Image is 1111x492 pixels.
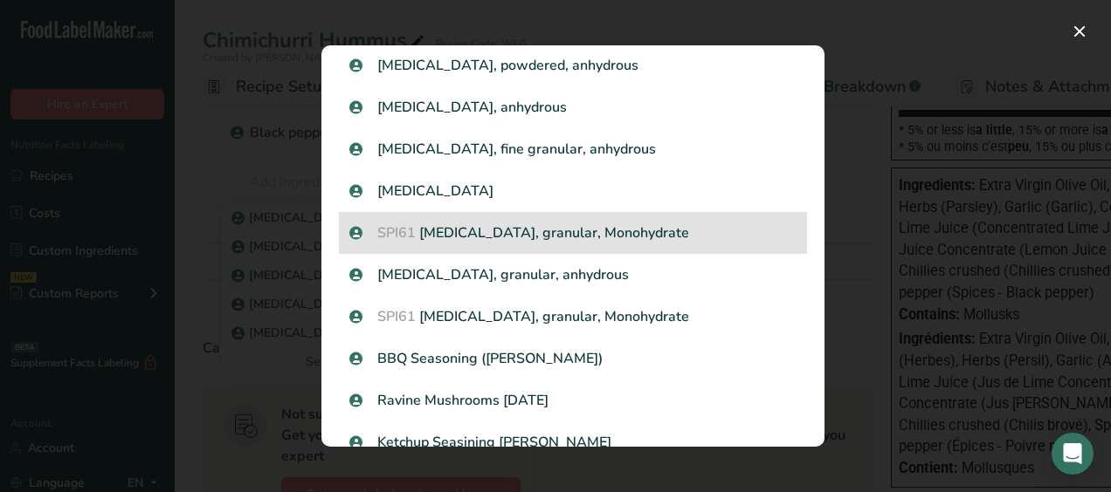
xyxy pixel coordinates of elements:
p: [MEDICAL_DATA], granular, Monohydrate [349,222,797,243]
p: [MEDICAL_DATA] [349,181,797,202]
p: [MEDICAL_DATA], anhydrous [349,97,797,118]
p: Ketchup Seasining [PERSON_NAME] [349,432,797,453]
p: BBQ Seasoning ([PERSON_NAME]) [349,348,797,369]
p: [MEDICAL_DATA], powdered, anhydrous [349,55,797,76]
p: [MEDICAL_DATA], fine granular, anhydrous [349,139,797,160]
div: Open Intercom Messenger [1052,433,1094,475]
p: [MEDICAL_DATA], granular, anhydrous [349,264,797,285]
p: [MEDICAL_DATA], granular, Monohydrate [349,306,797,327]
span: SPI61 [377,223,416,243]
p: Ravine Mushrooms [DATE] [349,390,797,411]
span: SPI61 [377,307,416,326]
